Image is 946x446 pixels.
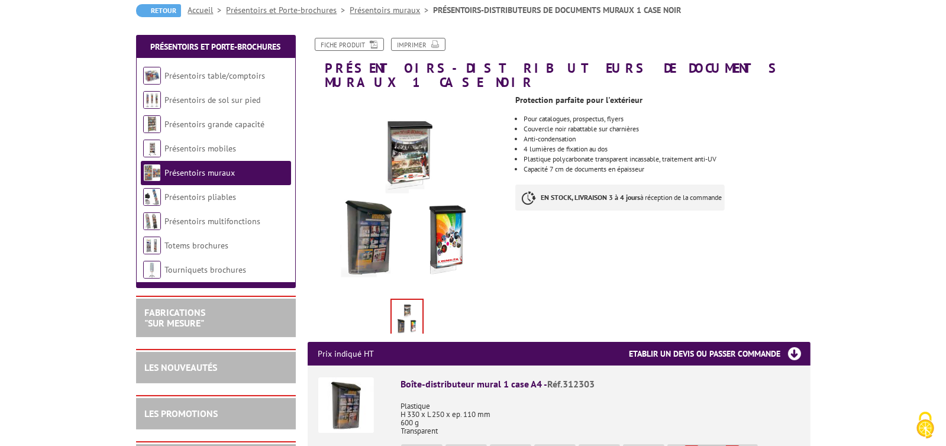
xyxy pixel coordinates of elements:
img: Présentoirs grande capacité [143,115,161,133]
a: FABRICATIONS"Sur Mesure" [145,306,206,329]
img: Tourniquets brochures [143,261,161,279]
a: Présentoirs muraux [350,5,434,15]
a: LES NOUVEAUTÉS [145,361,218,373]
img: Présentoirs mobiles [143,140,161,157]
a: Présentoirs et Porte-brochures [151,41,281,52]
a: Présentoirs multifonctions [165,216,261,227]
img: Boîte-distributeur mural 1 case A4 [318,377,374,433]
a: Présentoirs mobiles [165,143,237,154]
div: Boîte-distributeur mural 1 case A4 - [401,377,800,391]
button: Cookies (fenêtre modale) [905,406,946,446]
a: Tourniquets brochures [165,264,247,275]
a: Présentoirs muraux [165,167,235,178]
strong: EN STOCK, LIVRAISON 3 à 4 jours [541,193,640,202]
a: Présentoirs et Porte-brochures [227,5,350,15]
a: Retour [136,4,181,17]
li: Pour catalogues, prospectus, flyers [524,115,810,122]
li: Couvercle noir rabattable sur charnières [524,125,810,132]
a: Présentoirs pliables [165,192,237,202]
a: Imprimer [391,38,445,51]
a: Présentoirs table/comptoirs [165,70,266,81]
p: Plastique polycarbonate transparent incassable, traitement anti-UV [524,156,810,163]
a: Fiche produit [315,38,384,51]
li: 4 lumières de fixation au dos [524,146,810,153]
img: presentoirs_muraux_312303_2.jpg [392,300,422,337]
li: PRÉSENTOIRS-DISTRIBUTEURS DE DOCUMENTS MURAUX 1 CASE NOIR [434,4,682,16]
a: Présentoirs de sol sur pied [165,95,261,105]
p: Plastique H 330 x L 250 x ep. 110 mm 600 g Transparent [401,394,800,435]
p: Prix indiqué HT [318,342,374,366]
a: Totems brochures [165,240,229,251]
img: presentoirs_muraux_312303_2.jpg [308,95,507,295]
a: LES PROMOTIONS [145,408,218,419]
h1: PRÉSENTOIRS-DISTRIBUTEURS DE DOCUMENTS MURAUX 1 CASE NOIR [299,38,819,89]
img: Présentoirs table/comptoirs [143,67,161,85]
p: à réception de la commande [515,185,725,211]
img: Présentoirs multifonctions [143,212,161,230]
li: Anti-condensation [524,135,810,143]
p: Capacité 7 cm de documents en épaisseur [524,166,810,173]
img: Cookies (fenêtre modale) [911,411,940,440]
a: Présentoirs grande capacité [165,119,265,130]
img: Présentoirs de sol sur pied [143,91,161,109]
span: Réf.312303 [548,378,595,390]
img: Présentoirs pliables [143,188,161,206]
img: Totems brochures [143,237,161,254]
strong: Protection parfaite pour l'extérieur [515,95,642,105]
img: Présentoirs muraux [143,164,161,182]
a: Accueil [188,5,227,15]
h3: Etablir un devis ou passer commande [629,342,811,366]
